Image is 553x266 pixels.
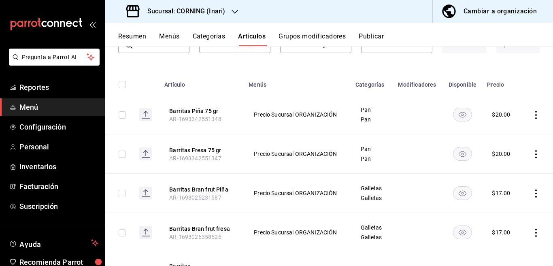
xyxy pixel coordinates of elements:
[19,201,98,212] span: Suscripción
[169,185,234,194] button: edit-product-location
[361,195,383,201] span: Galletas
[532,229,540,237] button: actions
[22,53,87,62] span: Pregunta a Parrot AI
[453,186,472,200] button: availability-product
[361,117,383,122] span: Pan
[169,116,221,122] span: AR-1693342551348
[19,161,98,172] span: Inventarios
[254,112,340,117] span: Precio Sucursal ORGANIZACIÓN
[361,225,383,230] span: Galletas
[254,230,340,235] span: Precio Sucursal ORGANIZACIÓN
[254,190,340,196] span: Precio Sucursal ORGANIZACIÓN
[492,111,510,119] div: $ 20.00
[19,181,98,192] span: Facturación
[532,189,540,198] button: actions
[19,238,88,248] span: Ayuda
[159,32,179,46] button: Menús
[492,228,510,236] div: $ 17.00
[169,107,234,115] button: edit-product-location
[238,32,266,46] button: Artículos
[361,234,383,240] span: Galletas
[169,225,234,233] button: edit-product-location
[193,32,225,46] button: Categorías
[89,21,96,28] button: open_drawer_menu
[482,69,521,95] th: Precio
[351,69,393,95] th: Categorías
[361,185,383,191] span: Galletas
[169,146,234,154] button: edit-product-location
[19,102,98,113] span: Menú
[169,155,221,162] span: AR-1693342551347
[453,226,472,239] button: availability-product
[279,32,346,46] button: Grupos modificadores
[532,111,540,119] button: actions
[19,141,98,152] span: Personal
[442,69,482,95] th: Disponible
[361,107,383,113] span: Pan
[453,108,472,121] button: availability-product
[169,234,221,240] span: AR-1693026358526
[169,194,221,201] span: AR-1693025231587
[6,59,100,67] a: Pregunta a Parrot AI
[359,32,384,46] button: Publicar
[141,6,225,16] h3: Sucursal: CORNING (Inari)
[464,6,537,17] div: Cambiar a organización
[9,49,100,66] button: Pregunta a Parrot AI
[393,69,442,95] th: Modificadores
[254,151,340,157] span: Precio Sucursal ORGANIZACIÓN
[532,150,540,158] button: actions
[492,150,510,158] div: $ 20.00
[361,156,383,162] span: Pan
[160,69,244,95] th: Artículo
[118,32,553,46] div: navigation tabs
[361,146,383,152] span: Pan
[244,69,351,95] th: Menús
[492,189,510,197] div: $ 17.00
[19,121,98,132] span: Configuración
[118,32,146,46] button: Resumen
[19,82,98,93] span: Reportes
[453,147,472,161] button: availability-product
